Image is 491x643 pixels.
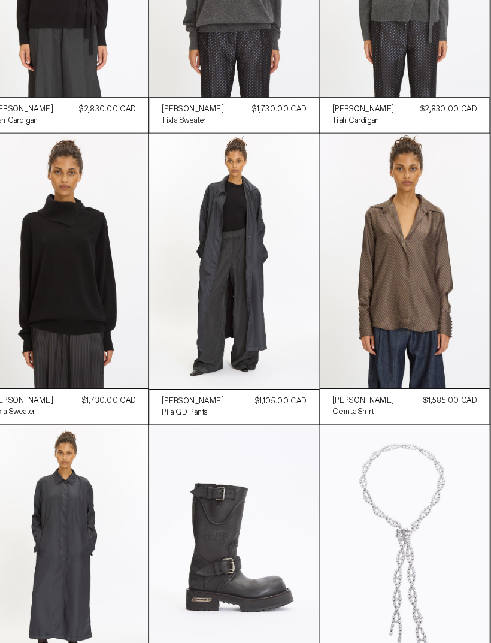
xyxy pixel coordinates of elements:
[13,110,72,121] a: Tiah Cardigan
[328,128,490,372] img: Dries Van Noten Celinta Shirt in brown
[340,100,399,110] div: [PERSON_NAME]
[265,379,315,390] div: $1,105.00 CAD
[13,390,55,400] div: Tixla Sweater
[340,111,384,121] div: Tiah Cardigan
[263,99,315,110] div: $1,730.00 CAD
[340,99,399,110] a: [PERSON_NAME]
[340,379,399,389] div: [PERSON_NAME]
[423,99,478,110] div: $2,830.00 CAD
[426,378,478,389] div: $1,585.00 CAD
[340,110,399,121] a: Tiah Cardigan
[176,110,235,121] a: Tixla Sweater
[176,379,235,390] a: [PERSON_NAME]
[13,389,72,400] a: Tixla Sweater
[13,111,58,121] div: Tiah Cardigan
[340,390,379,400] div: Celinta Shirt
[176,100,235,110] div: [PERSON_NAME]
[99,378,151,389] div: $1,730.00 CAD
[176,390,235,400] a: Pila GD Pants
[13,378,72,389] a: [PERSON_NAME]
[1,128,164,372] img: Dries Van Noten Tixla Sweater in black
[340,378,399,389] a: [PERSON_NAME]
[176,111,218,121] div: Tixla Sweater
[13,99,72,110] a: [PERSON_NAME]
[13,100,72,110] div: [PERSON_NAME]
[97,99,151,110] div: $2,830.00 CAD
[164,128,327,372] img: Dries Van Noten Pila GD Pant
[13,379,72,389] div: [PERSON_NAME]
[176,99,235,110] a: [PERSON_NAME]
[176,390,221,400] div: Pila GD Pants
[340,389,399,400] a: Celinta Shirt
